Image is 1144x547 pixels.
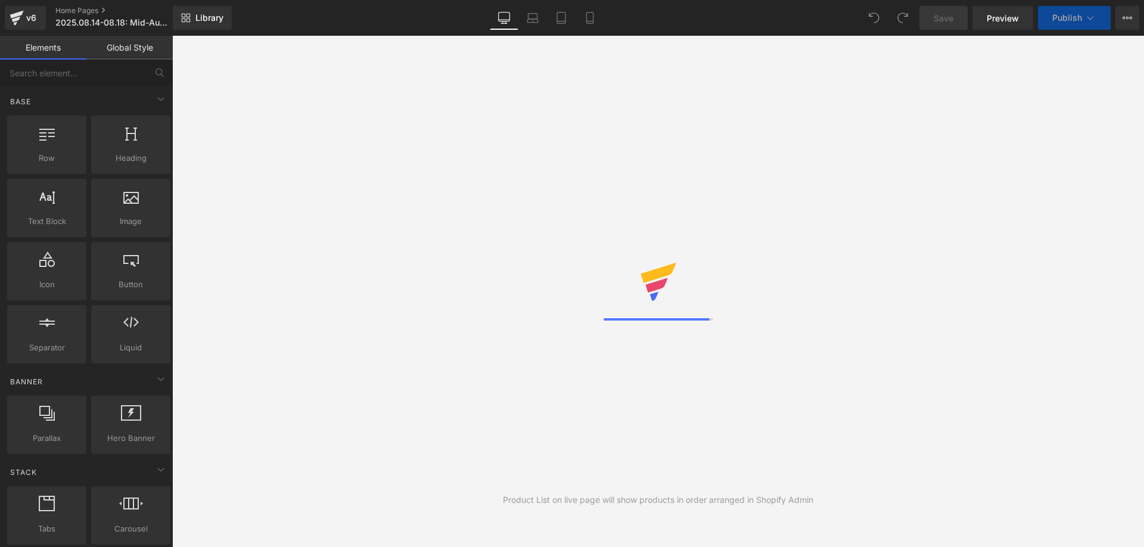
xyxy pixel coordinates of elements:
span: Text Block [11,215,83,228]
span: Publish [1052,13,1082,23]
span: Carousel [95,523,167,535]
a: New Library [173,6,232,30]
span: Liquid [95,341,167,354]
span: Base [9,96,32,107]
span: 2025.08.14-08.18: Mid-August Mega Sale [55,18,170,27]
span: Parallax [11,432,83,445]
span: Icon [11,278,83,291]
div: v6 [24,10,39,26]
a: v6 [5,6,46,30]
span: Heading [95,152,167,164]
span: Library [195,13,223,23]
span: Hero Banner [95,432,167,445]
span: Separator [11,341,83,354]
span: Save [934,12,953,24]
span: Image [95,215,167,228]
a: Preview [972,6,1033,30]
button: Publish [1038,6,1111,30]
button: Undo [862,6,886,30]
button: More [1115,6,1139,30]
span: Banner [9,376,44,387]
span: Tabs [11,523,83,535]
a: Laptop [518,6,547,30]
span: Row [11,152,83,164]
span: Button [95,278,167,291]
a: Global Style [86,36,173,60]
div: Product List on live page will show products in order arranged in Shopify Admin [503,493,813,506]
a: Tablet [547,6,576,30]
a: Home Pages [55,6,192,15]
a: Mobile [576,6,604,30]
span: Stack [9,467,38,478]
span: Preview [987,12,1019,24]
a: Desktop [490,6,518,30]
button: Redo [891,6,915,30]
